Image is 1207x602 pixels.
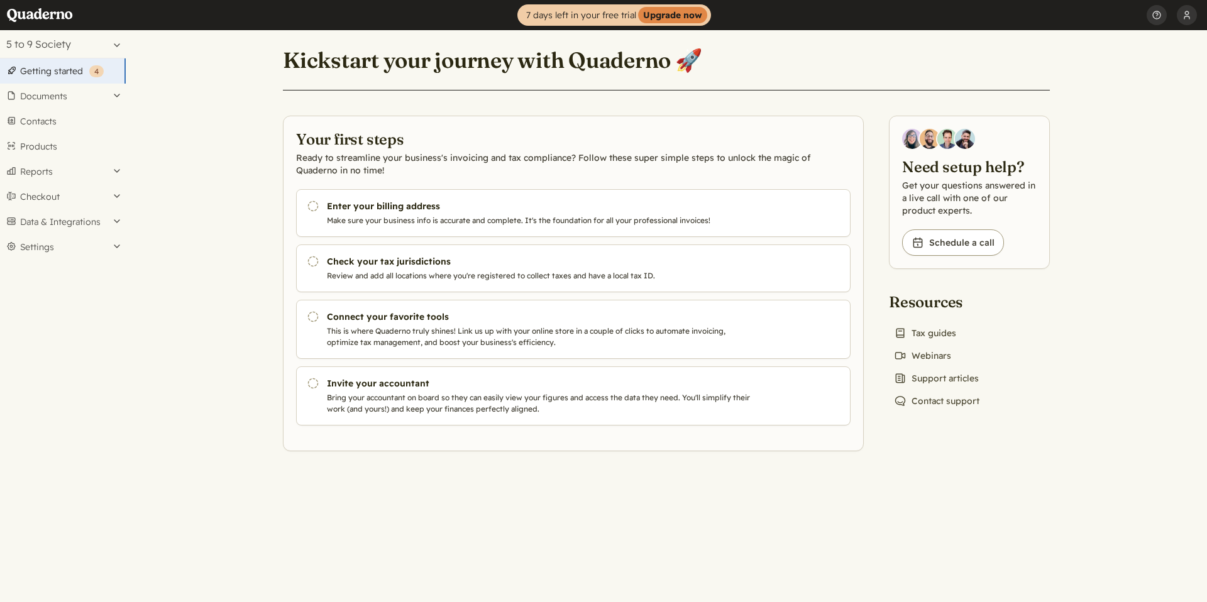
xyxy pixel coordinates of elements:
[920,129,940,149] img: Jairo Fumero, Account Executive at Quaderno
[296,300,851,359] a: Connect your favorite tools This is where Quaderno truly shines! Link us up with your online stor...
[327,326,756,348] p: This is where Quaderno truly shines! Link us up with your online store in a couple of clicks to a...
[296,244,851,292] a: Check your tax jurisdictions Review and add all locations where you're registered to collect taxe...
[889,324,961,342] a: Tax guides
[327,200,756,212] h3: Enter your billing address
[889,292,984,312] h2: Resources
[94,67,99,76] span: 4
[327,215,756,226] p: Make sure your business info is accurate and complete. It's the foundation for all your professio...
[889,347,956,364] a: Webinars
[296,189,851,237] a: Enter your billing address Make sure your business info is accurate and complete. It's the founda...
[902,156,1037,177] h2: Need setup help?
[889,369,984,387] a: Support articles
[296,129,851,149] h2: Your first steps
[889,392,984,410] a: Contact support
[283,47,702,74] h1: Kickstart your journey with Quaderno 🚀
[902,229,1004,256] a: Schedule a call
[638,7,707,23] strong: Upgrade now
[296,366,851,425] a: Invite your accountant Bring your accountant on board so they can easily view your figures and ac...
[327,270,756,282] p: Review and add all locations where you're registered to collect taxes and have a local tax ID.
[327,310,756,323] h3: Connect your favorite tools
[327,392,756,415] p: Bring your accountant on board so they can easily view your figures and access the data they need...
[902,179,1037,217] p: Get your questions answered in a live call with one of our product experts.
[902,129,922,149] img: Diana Carrasco, Account Executive at Quaderno
[937,129,957,149] img: Ivo Oltmans, Business Developer at Quaderno
[296,151,851,177] p: Ready to streamline your business's invoicing and tax compliance? Follow these super simple steps...
[327,377,756,390] h3: Invite your accountant
[327,255,756,268] h3: Check your tax jurisdictions
[517,4,711,26] a: 7 days left in your free trialUpgrade now
[955,129,975,149] img: Javier Rubio, DevRel at Quaderno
